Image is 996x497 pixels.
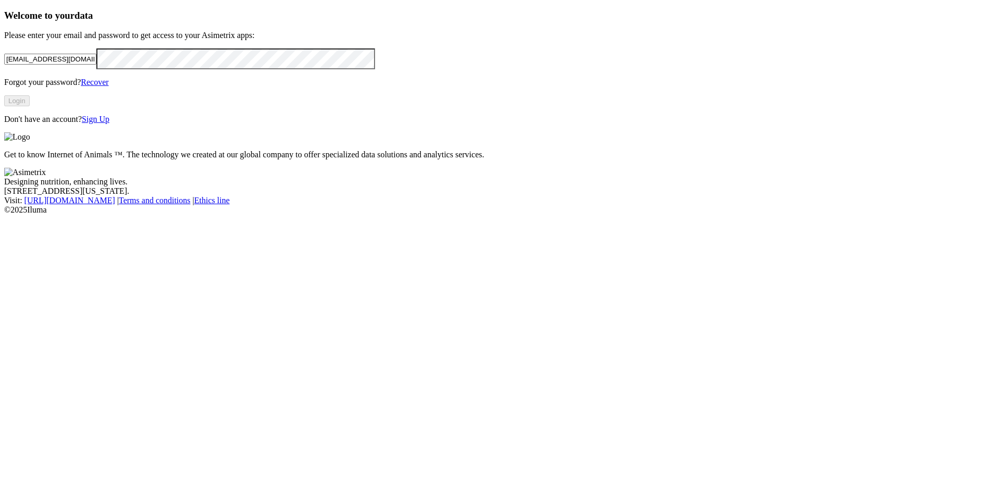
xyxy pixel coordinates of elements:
div: [STREET_ADDRESS][US_STATE]. [4,187,992,196]
p: Don't have an account? [4,115,992,124]
a: Terms and conditions [119,196,191,205]
p: Get to know Internet of Animals ™. The technology we created at our global company to offer speci... [4,150,992,159]
a: Ethics line [194,196,230,205]
a: Sign Up [82,115,109,123]
div: © 2025 Iluma [4,205,992,215]
div: Visit : | | [4,196,992,205]
div: Designing nutrition, enhancing lives. [4,177,992,187]
img: Logo [4,132,30,142]
button: Login [4,95,30,106]
img: Asimetrix [4,168,46,177]
span: data [74,10,93,21]
input: Your email [4,54,96,65]
p: Forgot your password? [4,78,992,87]
h3: Welcome to your [4,10,992,21]
p: Please enter your email and password to get access to your Asimetrix apps: [4,31,992,40]
a: Recover [81,78,108,86]
a: [URL][DOMAIN_NAME] [24,196,115,205]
